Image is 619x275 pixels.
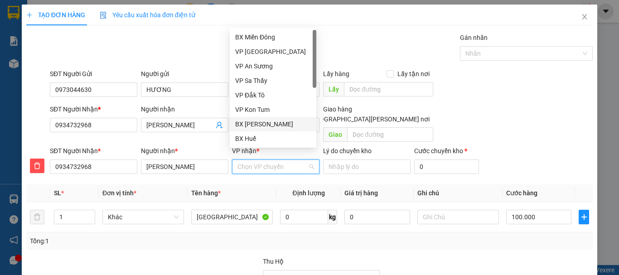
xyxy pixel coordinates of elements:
[235,76,311,86] div: VP Sa Thầy
[263,258,284,265] span: Thu Hộ
[8,28,80,39] div: QUYỀN
[235,105,311,115] div: VP Kon Tum
[506,189,537,197] span: Cước hàng
[50,146,137,156] div: SĐT Người Nhận
[30,210,44,224] button: delete
[328,210,337,224] span: kg
[323,147,372,154] label: Lý do chuyển kho
[230,59,316,73] div: VP An Sương
[323,106,352,113] span: Giao hàng
[50,104,137,114] div: SĐT Người Nhận
[50,69,137,79] div: SĐT Người Gửi
[579,210,589,224] button: plus
[323,127,347,142] span: Giao
[100,12,107,19] img: icon
[579,213,589,221] span: plus
[50,159,137,174] input: SĐT người nhận
[292,189,324,197] span: Định lượng
[344,82,433,96] input: Dọc đường
[85,61,98,70] span: CC :
[394,69,433,79] span: Lấy tận nơi
[460,34,488,41] label: Gán nhãn
[344,210,410,224] input: 0
[572,5,597,30] button: Close
[87,8,160,29] div: BX [PERSON_NAME]
[8,39,80,52] div: 0903383232
[414,146,479,156] div: Cước chuyển kho
[232,147,256,154] span: VP nhận
[141,104,228,114] div: Người nhận
[323,82,344,96] span: Lấy
[30,159,44,173] button: delete
[323,159,411,174] input: Lý do chuyển kho
[141,159,228,174] input: Tên người nhận
[108,210,179,224] span: Khác
[235,47,311,57] div: VP [GEOGRAPHIC_DATA]
[230,44,316,59] div: VP Đà Nẵng
[8,8,80,28] div: [PERSON_NAME]
[100,11,195,19] span: Yêu cầu xuất hóa đơn điện tử
[26,11,85,19] span: TẠO ĐƠN HÀNG
[230,102,316,117] div: VP Kon Tum
[235,119,311,129] div: BX [PERSON_NAME]
[8,8,22,17] span: Gửi:
[87,29,160,40] div: ÚT
[235,32,311,42] div: BX Miền Đông
[230,30,316,44] div: BX Miền Đông
[102,189,136,197] span: Đơn vị tính
[230,73,316,88] div: VP Sa Thầy
[30,162,44,169] span: delete
[216,121,223,129] span: user-add
[235,90,311,100] div: VP Đắk Tô
[230,88,316,102] div: VP Đắk Tô
[323,70,349,77] span: Lấy hàng
[87,40,160,53] div: 0989953778
[191,189,221,197] span: Tên hàng
[141,146,228,156] div: Người nhận
[191,210,273,224] input: VD: Bàn, Ghế
[87,9,108,18] span: Nhận:
[417,210,499,224] input: Ghi Chú
[141,69,228,79] div: Người gửi
[235,61,311,71] div: VP An Sương
[54,189,61,197] span: SL
[235,134,311,144] div: BX Huế
[30,236,240,246] div: Tổng: 1
[26,12,33,18] span: plus
[347,127,433,142] input: Dọc đường
[344,189,378,197] span: Giá trị hàng
[306,114,433,124] span: [GEOGRAPHIC_DATA][PERSON_NAME] nơi
[230,117,316,131] div: BX Phạm Văn Đồng
[230,131,316,146] div: BX Huế
[85,58,160,71] div: 30.000
[581,13,588,20] span: close
[414,184,503,202] th: Ghi chú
